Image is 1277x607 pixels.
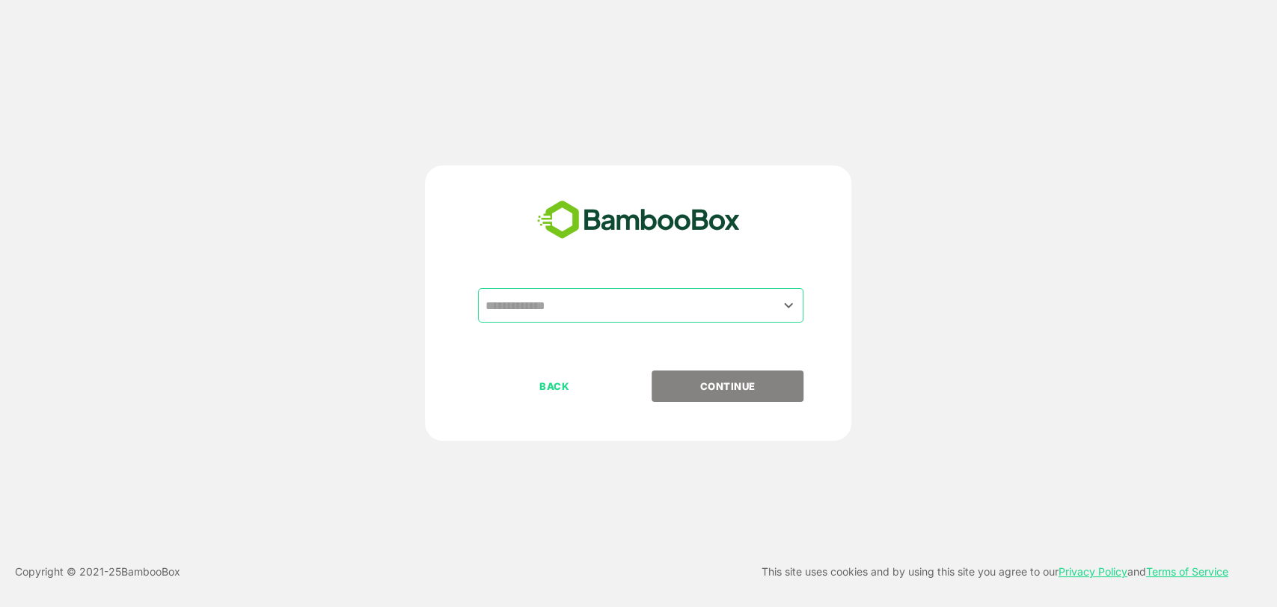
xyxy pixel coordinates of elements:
[1146,565,1228,578] a: Terms of Service
[480,378,629,394] p: BACK
[529,195,748,245] img: bamboobox
[653,378,803,394] p: CONTINUE
[762,563,1228,581] p: This site uses cookies and by using this site you agree to our and
[478,370,630,402] button: BACK
[652,370,803,402] button: CONTINUE
[15,563,180,581] p: Copyright © 2021- 25 BambooBox
[778,295,798,315] button: Open
[1059,565,1127,578] a: Privacy Policy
